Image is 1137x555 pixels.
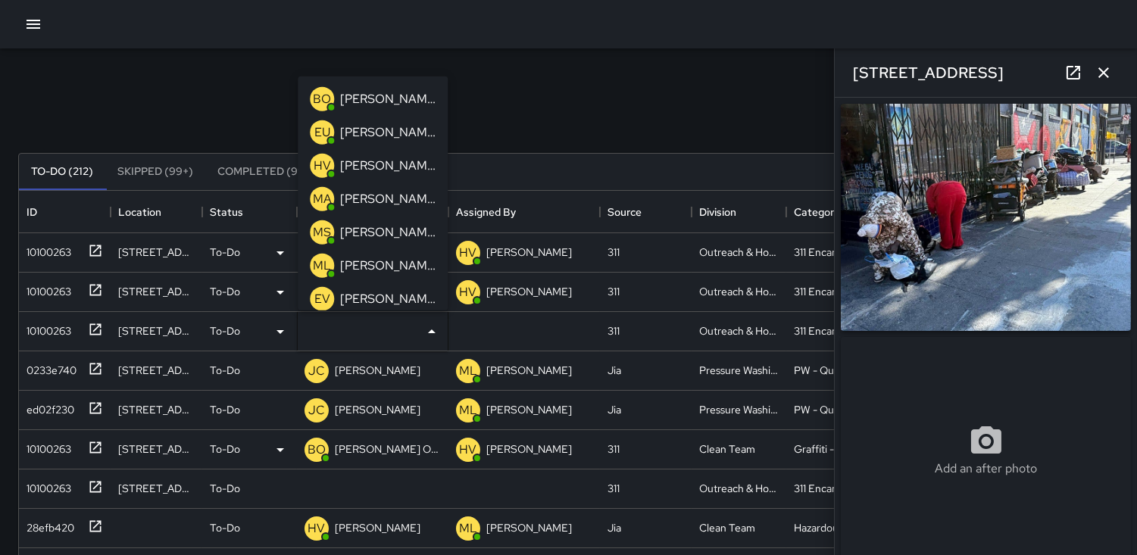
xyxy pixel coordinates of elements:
[692,191,786,233] div: Division
[340,89,436,108] p: [PERSON_NAME] Overall
[460,441,477,459] p: HV
[20,357,77,378] div: 0233e740
[27,191,37,233] div: ID
[459,519,477,538] p: ML
[118,402,195,417] div: 11 Grove Street
[105,154,205,190] button: Skipped (99+)
[335,402,420,417] p: [PERSON_NAME]
[699,245,779,260] div: Outreach & Hospitality
[486,520,572,535] p: [PERSON_NAME]
[608,402,621,417] div: Jia
[699,481,779,496] div: Outreach & Hospitality
[340,289,436,307] p: [PERSON_NAME]
[699,402,779,417] div: Pressure Washing
[308,519,326,538] p: HV
[118,441,195,457] div: 1101 Market Street
[313,223,331,241] p: MS
[608,323,620,338] div: 311
[608,481,620,496] div: 311
[794,323,873,338] div: 311 Encampments
[314,156,331,174] p: HV
[608,191,642,233] div: Source
[608,284,620,299] div: 311
[608,363,621,378] div: Jia
[313,89,331,108] p: BO
[335,363,420,378] p: [PERSON_NAME]
[608,441,620,457] div: 311
[313,256,331,274] p: ML
[335,441,441,457] p: [PERSON_NAME] Overall
[20,435,71,457] div: 10100263
[608,520,621,535] div: Jia
[794,441,865,457] div: Graffiti - Public
[308,401,325,419] p: JC
[19,154,105,190] button: To-Do (212)
[20,278,71,299] div: 10100263
[340,156,436,174] p: [PERSON_NAME]
[314,123,330,141] p: EU
[20,239,71,260] div: 10100263
[340,223,436,241] p: [PERSON_NAME]
[794,245,873,260] div: 311 Encampments
[794,520,873,535] div: Hazardous Waste
[460,283,477,301] p: HV
[313,189,332,207] p: MA
[340,189,436,207] p: [PERSON_NAME]
[118,323,195,338] div: 993 Mission Street
[699,363,779,378] div: Pressure Washing
[205,154,327,190] button: Completed (99+)
[486,402,572,417] p: [PERSON_NAME]
[210,191,243,233] div: Status
[20,396,74,417] div: ed02f230
[297,191,448,233] div: Assigned To
[308,362,325,380] p: JC
[699,520,755,535] div: Clean Team
[210,402,240,417] p: To-Do
[111,191,202,233] div: Location
[486,284,572,299] p: [PERSON_NAME]
[448,191,600,233] div: Assigned By
[118,191,161,233] div: Location
[118,481,195,496] div: 44 Laskie Street
[794,363,873,378] div: PW - Quick Wash
[335,520,420,535] p: [PERSON_NAME]
[210,245,240,260] p: To-Do
[20,317,71,338] div: 10100263
[308,441,326,459] p: BO
[794,481,873,496] div: 311 Encampments
[118,245,195,260] div: 102 6th Street
[460,244,477,262] p: HV
[699,323,779,338] div: Outreach & Hospitality
[459,362,477,380] p: ML
[794,284,873,299] div: 311 Encampments
[20,514,74,535] div: 28efb420
[210,441,240,457] p: To-Do
[19,191,111,233] div: ID
[459,401,477,419] p: ML
[486,245,572,260] p: [PERSON_NAME]
[210,284,240,299] p: To-Do
[202,191,297,233] div: Status
[118,363,195,378] div: 30 Grove Street
[314,289,330,307] p: EV
[118,284,195,299] div: 1012 Mission Street
[486,441,572,457] p: [PERSON_NAME]
[210,363,240,378] p: To-Do
[210,520,240,535] p: To-Do
[699,284,779,299] div: Outreach & Hospitality
[456,191,516,233] div: Assigned By
[699,441,755,457] div: Clean Team
[340,256,436,274] p: [PERSON_NAME]
[210,481,240,496] p: To-Do
[600,191,692,233] div: Source
[210,323,240,338] p: To-Do
[794,191,839,233] div: Category
[421,321,442,342] button: Close
[794,402,873,417] div: PW - Quick Wash
[340,123,436,141] p: [PERSON_NAME]
[608,245,620,260] div: 311
[486,363,572,378] p: [PERSON_NAME]
[20,475,71,496] div: 10100263
[699,191,736,233] div: Division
